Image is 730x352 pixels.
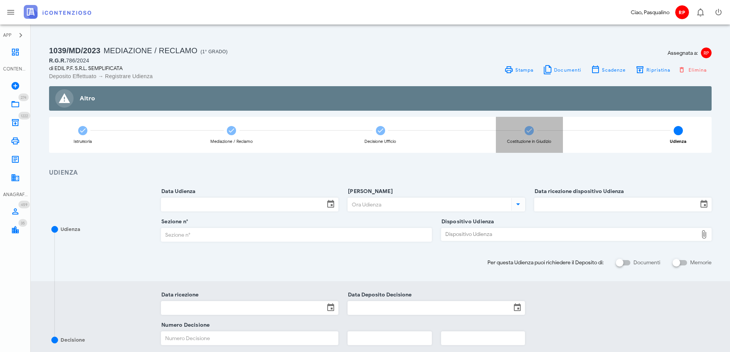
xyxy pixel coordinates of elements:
div: Decisione Ufficio [364,139,396,144]
h3: Udienza [49,168,712,178]
span: R.G.R. [49,57,66,64]
a: Stampa [499,64,538,75]
div: Mediazione / Reclamo [210,139,253,144]
span: Ripristina [646,67,670,73]
label: [PERSON_NAME] [346,188,393,195]
div: Ciao, Pasqualino [631,8,669,16]
label: Sezione n° [159,218,188,226]
label: Numero Decisione [159,321,210,329]
button: Distintivo [691,3,709,21]
span: 5 [674,126,683,135]
span: Documenti [554,67,581,73]
div: Udienza [61,226,80,233]
input: Ora Udienza [348,198,510,211]
div: Istruttoria [74,139,92,144]
button: Documenti [538,64,586,75]
input: Sezione n° [161,228,431,241]
span: 1222 [21,113,28,118]
span: Distintivo [18,201,30,208]
span: 35 [21,221,25,226]
div: Dispositivo Udienza [441,228,698,241]
div: Udienza [670,139,686,144]
span: Mediazione / Reclamo [103,46,197,55]
span: Scadenze [602,67,626,73]
button: Ripristina [631,64,675,75]
input: Numero Decisione [161,332,338,345]
span: 1039/MD/2023 [49,46,100,55]
span: Per questa Udienza puoi richiedere il Deposito di: [487,259,604,267]
button: Scadenze [586,64,631,75]
img: logo-text-2x.png [24,5,91,19]
span: RP [701,47,712,58]
label: Dispositivo Udienza [439,218,494,226]
div: 786/2024 [49,57,376,64]
label: Documenti [633,259,660,267]
span: Stampa [515,67,534,73]
button: RP [673,3,691,21]
span: Distintivo [18,93,29,101]
div: Decisione [61,336,85,344]
div: CONTENZIOSO [3,65,28,72]
strong: Altro [80,95,95,102]
div: ANAGRAFICA [3,191,28,198]
span: Distintivo [18,219,27,227]
span: (1° Grado) [200,49,228,54]
div: Costituzione in Giudizio [507,139,551,144]
div: Deposito Effettuato → Registrare Udienza [49,72,376,80]
div: di EDIL P.F. S.R.L. SEMPLIFICATA [49,64,376,72]
span: Distintivo [18,112,30,120]
button: Elimina [675,64,712,75]
span: Assegnata a: [668,49,698,57]
span: RP [675,5,689,19]
label: Memorie [690,259,712,267]
span: 274 [21,95,26,100]
span: 459 [21,202,28,207]
span: Elimina [680,66,707,73]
